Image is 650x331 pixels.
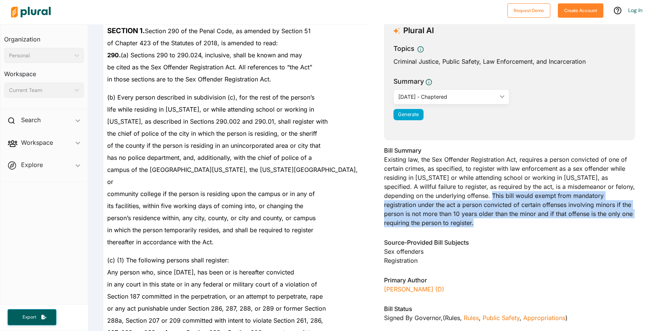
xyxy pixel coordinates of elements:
h3: Organization [4,28,84,45]
div: [DATE] - Chaptered [398,93,497,101]
strong: 290. [107,51,121,59]
span: of the county if the person is residing in an unincorporated area or city that [107,142,320,149]
div: Criminal Justice, Public Safety, Law Enforcement, and Incarceration [393,57,626,66]
button: Request Demo [507,3,550,18]
span: Section 187 committed in the perpetration, or an attempt to perpetrate, rape [107,293,323,300]
span: [US_STATE], as described in Sections 290.002 and 290.01, shall register with [107,118,328,125]
a: Log In [628,7,642,14]
span: life while residing in [US_STATE], or while attending school or working in [107,106,314,113]
span: or any act punishable under Section 286, 287, 288, or 289 or former Section [107,305,326,312]
span: (c) (1) The following persons shall register: [107,256,229,264]
span: Generate [398,112,419,117]
span: its facilities, within five working days of coming into, or changing the [107,202,303,210]
h3: Source-Provided Bill Subjects [384,238,635,247]
h3: Workspace [4,63,84,80]
span: (a) Sections 290 to 290.024, inclusive, shall be known and may [107,51,302,59]
span: (b) Every person described in subdivision (c), for the rest of the person’s [107,93,314,101]
span: has no police department, and, additionally, with the chief of police of a [107,154,312,161]
span: be cited as the Sex Offender Registration Act. All references to “the Act” [107,63,312,71]
a: Rules [464,314,479,322]
span: Any person who, since [DATE], has been or is hereafter convicted [107,268,294,276]
a: Create Account [558,6,603,14]
span: campus of the [GEOGRAPHIC_DATA][US_STATE], the [US_STATE][GEOGRAPHIC_DATA], or [107,166,358,185]
button: Create Account [558,3,603,18]
span: Export [17,314,41,320]
button: Generate [393,109,424,120]
span: community college if the person is residing upon the campus or in any of [107,190,315,198]
a: [PERSON_NAME] (D) [384,285,444,293]
span: person’s residence within, any city, county, or city and county, or campus [107,214,316,222]
span: in any court in this state or in any federal or military court of a violation of [107,280,317,288]
div: Registration [384,256,635,265]
span: in which the person temporarily resides, and shall be required to register [107,226,313,234]
h2: Search [21,116,41,124]
div: Signed by Governor , ( ) [384,313,635,322]
a: Appropriations [523,314,565,322]
span: Rules [445,314,464,322]
strong: SECTION 1. [107,26,145,35]
span: the chief of police of the city in which the person is residing, or the sheriff [107,130,317,137]
span: thereafter in accordance with the Act. [107,238,214,246]
div: Existing law, the Sex Offender Registration Act, requires a person convicted of one of certain cr... [384,146,635,232]
span: in those sections are to the Sex Offender Registration Act. [107,75,271,83]
div: Sex offenders [384,247,635,256]
a: Request Demo [507,6,550,14]
h3: Plural AI [403,26,434,35]
h3: Topics [393,44,414,54]
a: Public Safety [483,314,519,322]
span: Section 290 of the Penal Code, as amended by Section 51 [107,27,311,35]
div: Current Team [9,86,71,94]
h3: Summary [393,77,424,86]
button: Export [8,309,56,325]
h3: Primary Author [384,276,635,285]
h3: Bill Summary [384,146,635,155]
span: 288a, Section 207 or 209 committed with intent to violate Section 261, 286, [107,317,323,324]
span: of Chapter 423 of the Statutes of 2018, is amended to read: [107,39,278,47]
div: Personal [9,52,71,60]
h3: Bill Status [384,304,635,313]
